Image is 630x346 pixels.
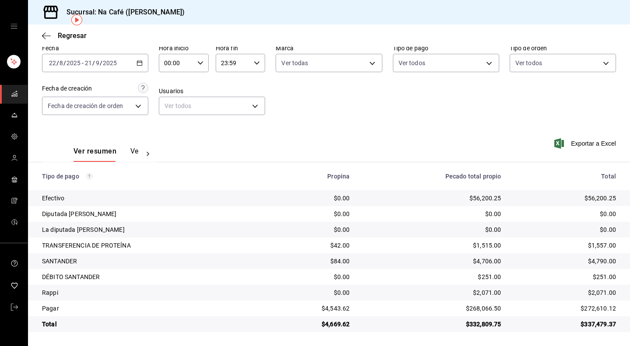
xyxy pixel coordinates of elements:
font: $4,543.62 [322,305,350,312]
font: $0.00 [600,210,616,217]
input: -- [84,59,92,66]
font: $251.00 [478,273,501,280]
font: $0.00 [485,226,501,233]
font: Regresar [58,31,87,40]
font: $0.00 [334,210,350,217]
font: TRANSFERENCIA DE PROTEÍNA [42,242,131,249]
input: ---- [66,59,81,66]
font: SANTANDER [42,258,77,265]
button: Exportar a Excel [556,138,616,149]
button: Regresar [42,31,87,40]
font: - [82,59,84,66]
font: Ver pagos [130,147,163,155]
font: / [63,59,66,66]
font: $1,515.00 [473,242,501,249]
font: $4,706.00 [473,258,501,265]
font: $251.00 [593,273,616,280]
div: pestañas de navegación [73,147,139,162]
img: Marcador de información sobre herramientas [71,14,82,25]
font: Usuarios [159,87,183,94]
font: Total [601,173,616,180]
font: Fecha [42,45,59,52]
input: ---- [102,59,117,66]
font: Ver todas [281,59,308,66]
font: $0.00 [334,195,350,202]
font: / [92,59,95,66]
font: $2,071.00 [588,289,616,296]
font: $332,809.75 [466,321,501,328]
font: / [56,59,59,66]
font: Marca [276,45,294,52]
font: $84.00 [330,258,350,265]
font: $337,479.37 [581,321,616,328]
input: -- [95,59,100,66]
font: $0.00 [334,289,350,296]
font: $0.00 [600,226,616,233]
font: La diputada [PERSON_NAME] [42,226,125,233]
input: -- [59,59,63,66]
font: Fecha de creación [42,85,92,92]
font: $42.00 [330,242,350,249]
font: Rappi [42,289,58,296]
button: open drawer [10,23,17,30]
font: $1,557.00 [588,242,616,249]
font: DÉBITO SANTANDER [42,273,100,280]
font: $0.00 [485,210,501,217]
font: Efectivo [42,195,64,202]
font: $4,669.62 [322,321,350,328]
font: $2,071.00 [473,289,501,296]
font: $272,610.12 [581,305,616,312]
font: Ver todos [399,59,425,66]
font: / [100,59,102,66]
font: Pagar [42,305,59,312]
font: $56,200.25 [469,195,501,202]
font: Tipo de pago [42,173,79,180]
font: Ver todos [515,59,542,66]
font: $268,066.50 [466,305,501,312]
font: Exportar a Excel [571,140,616,147]
font: Sucursal: Na Café ([PERSON_NAME]) [66,8,185,16]
font: Ver resumen [73,147,116,155]
input: -- [49,59,56,66]
font: Fecha de creación de orden [48,102,123,109]
font: Tipo de pago [393,45,429,52]
font: $4,790.00 [588,258,616,265]
font: $56,200.25 [584,195,616,202]
font: Diputada [PERSON_NAME] [42,210,116,217]
font: $0.00 [334,226,350,233]
font: $0.00 [334,273,350,280]
font: Hora fin [216,45,238,52]
font: Hora inicio [159,45,188,52]
font: Pecado total propio [445,173,501,180]
font: Tipo de orden [510,45,547,52]
font: Total [42,321,57,328]
svg: Los pagos realizados con Pay y otras terminales son montos brutos. [86,173,92,179]
font: Ver todos [164,102,191,109]
font: Propina [327,173,350,180]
